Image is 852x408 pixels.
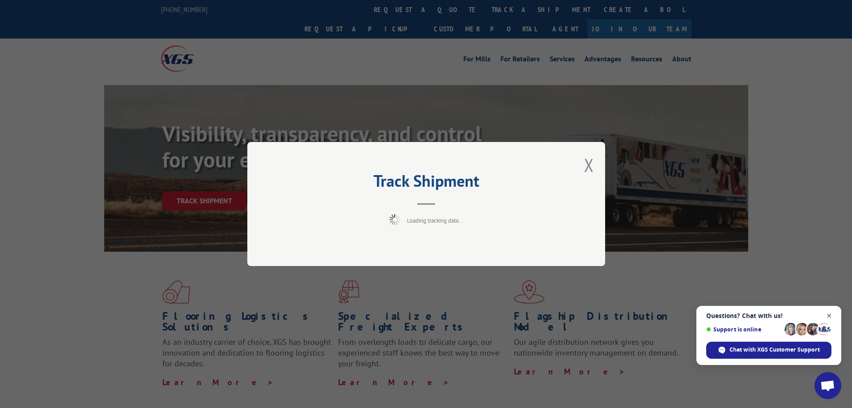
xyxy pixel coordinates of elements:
h2: Track Shipment [292,175,560,192]
span: Chat with XGS Customer Support [729,346,820,354]
button: Close modal [584,153,594,177]
img: xgs-loading [389,214,400,225]
div: Open chat [814,372,841,399]
span: Close chat [824,310,835,322]
span: Questions? Chat with us! [706,312,831,319]
span: Support is online [706,326,781,333]
span: Loading tracking data... [407,217,463,224]
div: Chat with XGS Customer Support [706,342,831,359]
